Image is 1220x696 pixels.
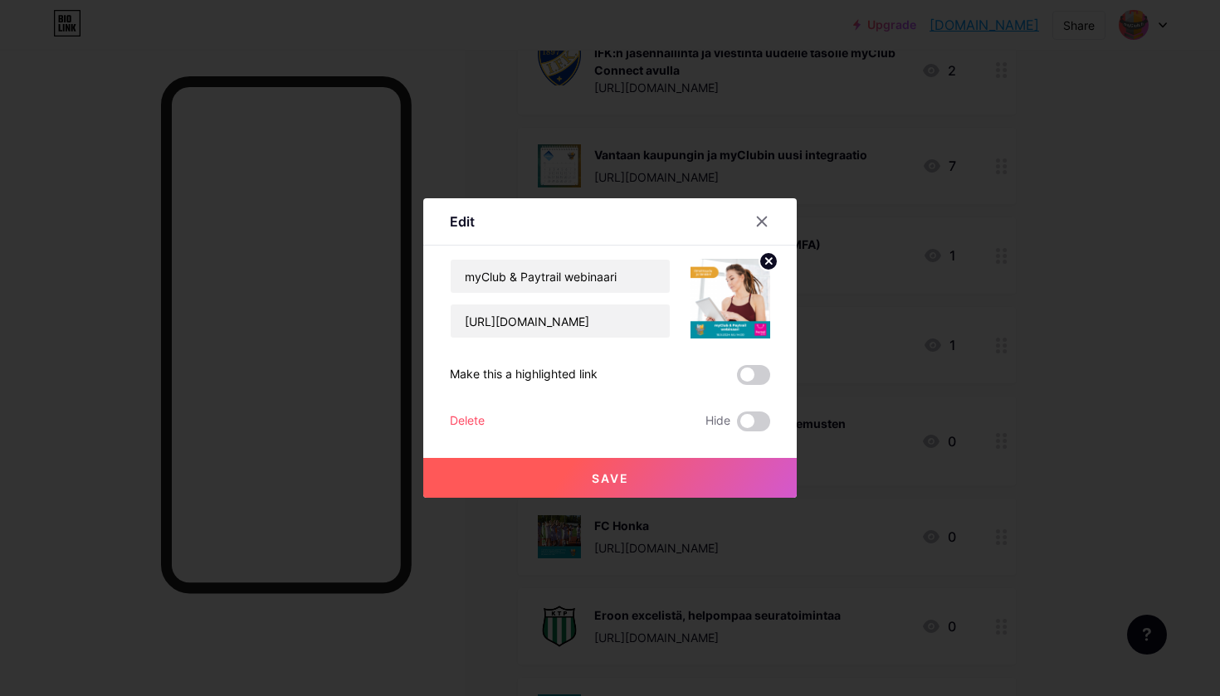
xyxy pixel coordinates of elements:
img: link_thumbnail [691,259,770,338]
input: URL [451,304,670,338]
button: Save [423,458,797,498]
div: Delete [450,411,485,431]
span: Save [592,471,629,485]
div: Make this a highlighted link [450,365,598,385]
span: Hide [705,411,730,431]
div: Edit [450,212,475,231]
input: Title [451,260,670,293]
